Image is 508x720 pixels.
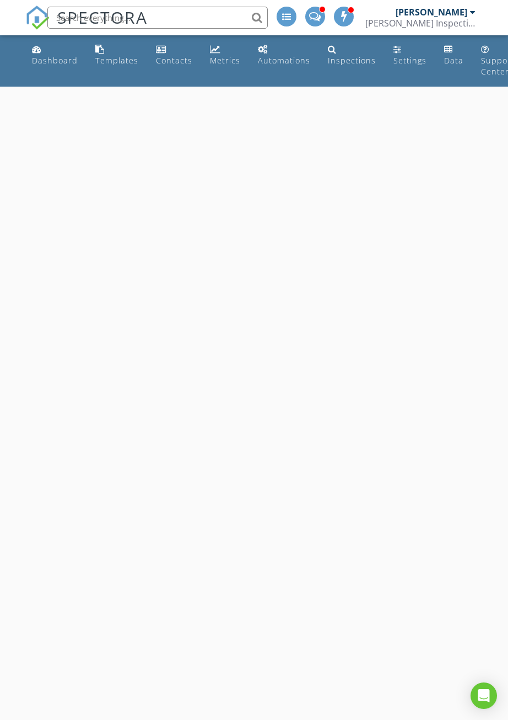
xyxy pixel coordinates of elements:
[91,40,143,71] a: Templates
[396,7,467,18] div: [PERSON_NAME]
[258,55,310,66] div: Automations
[393,55,426,66] div: Settings
[328,55,376,66] div: Inspections
[25,6,50,30] img: The Best Home Inspection Software - Spectora
[253,40,315,71] a: Automations (Advanced)
[47,7,268,29] input: Search everything...
[389,40,431,71] a: Settings
[156,55,192,66] div: Contacts
[28,40,82,71] a: Dashboard
[440,40,468,71] a: Data
[95,55,138,66] div: Templates
[365,18,475,29] div: Stauss Inspections
[32,55,78,66] div: Dashboard
[323,40,380,71] a: Inspections
[152,40,197,71] a: Contacts
[25,15,148,38] a: SPECTORA
[210,55,240,66] div: Metrics
[444,55,463,66] div: Data
[471,682,497,709] div: Open Intercom Messenger
[206,40,245,71] a: Metrics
